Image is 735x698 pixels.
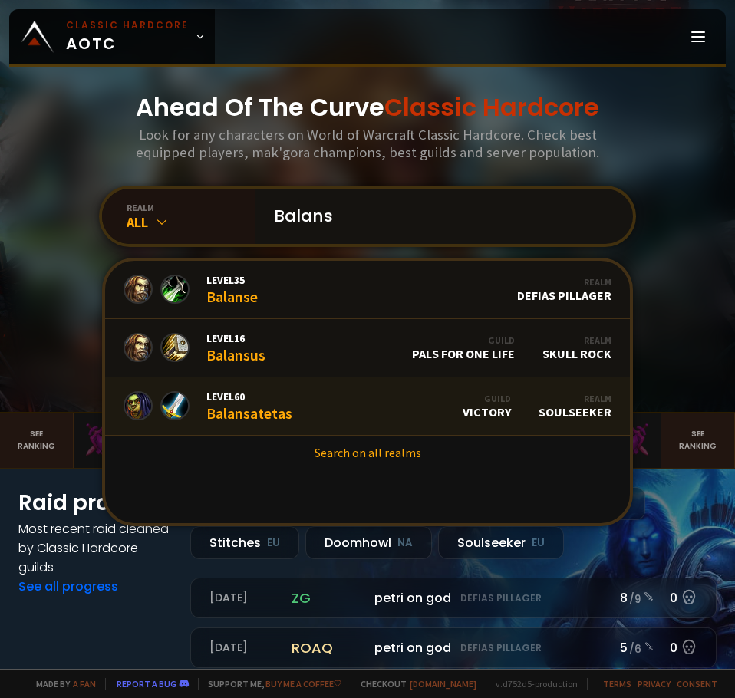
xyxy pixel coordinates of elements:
a: Classic HardcoreAOTC [9,9,215,64]
a: Consent [677,678,717,690]
a: Privacy [638,678,671,690]
a: [DATE]zgpetri on godDefias Pillager8 /90 [190,578,717,618]
small: NA [397,535,413,551]
div: Mak'Gora [83,422,211,438]
div: Balansus [206,331,265,364]
h1: Ahead Of The Curve [136,89,599,126]
div: Realm [542,334,611,346]
h3: Look for any characters on World of Warcraft Classic Hardcore. Check best equipped players, mak'g... [110,126,625,161]
span: Level 35 [206,273,258,287]
a: See all progress [18,578,118,595]
span: Support me, [198,678,341,690]
div: Soulseeker [539,393,611,420]
span: v. d752d5 - production [486,678,578,690]
a: Level60BalansatetasGuildVictoryRealmSoulseeker [105,377,630,436]
input: Search a character... [265,189,615,244]
a: [DOMAIN_NAME] [410,678,476,690]
div: Stitches [190,526,299,559]
div: Soulseeker [438,526,564,559]
div: Defias Pillager [517,276,611,303]
a: Level35BalanseRealmDefias Pillager [105,261,630,319]
a: a fan [73,678,96,690]
div: Pals For One Life [412,334,515,361]
span: Made by [27,678,96,690]
a: Report a bug [117,678,176,690]
div: Guild [463,393,511,404]
a: Level16BalansusGuildPals For One LifeRealmSkull Rock [105,319,630,377]
div: Balanse [206,273,258,306]
a: Terms [603,678,631,690]
h1: Raid progress [18,487,172,519]
div: Guild [412,334,515,346]
div: Doomhowl [305,526,432,559]
span: AOTC [66,18,189,55]
div: Balansatetas [206,390,292,423]
h4: Most recent raid cleaned by Classic Hardcore guilds [18,519,172,577]
div: Skull Rock [542,334,611,361]
div: realm [127,202,255,213]
div: All [127,213,255,231]
span: Checkout [351,678,476,690]
div: Realm [539,393,611,404]
a: Seeranking [661,413,735,468]
small: Classic Hardcore [66,18,189,32]
a: Buy me a coffee [265,678,341,690]
span: Classic Hardcore [384,90,599,124]
small: EU [532,535,545,551]
span: Level 60 [206,390,292,403]
a: Mak'Gora#2Rivench100 [74,413,221,468]
a: Search on all realms [105,436,630,469]
span: Level 16 [206,331,265,345]
div: Realm [517,276,611,288]
a: [DATE]roaqpetri on godDefias Pillager5 /60 [190,627,717,668]
div: Victory [463,393,511,420]
small: EU [267,535,280,551]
